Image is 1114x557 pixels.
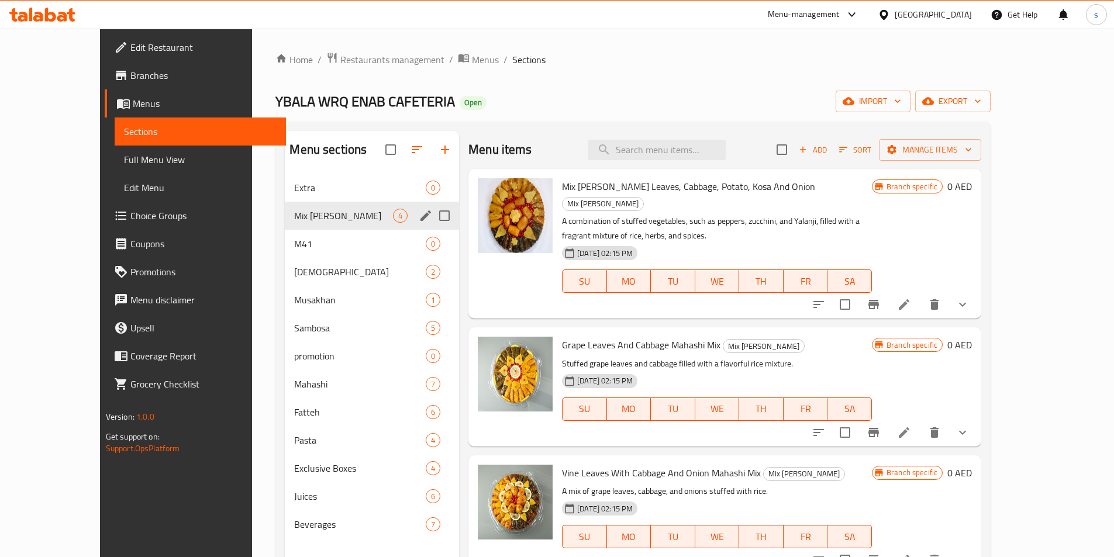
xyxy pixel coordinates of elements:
[836,91,910,112] button: import
[770,137,794,162] span: Select section
[784,397,828,421] button: FR
[285,426,459,454] div: Pasta4
[285,258,459,286] div: [DEMOGRAPHIC_DATA]2
[651,269,695,293] button: TU
[567,528,602,545] span: SU
[947,337,972,353] h6: 0 AED
[275,53,313,67] a: Home
[827,269,872,293] button: SA
[294,489,426,503] span: Juices
[426,321,440,335] div: items
[294,181,426,195] span: Extra
[285,314,459,342] div: Sambosa5
[607,397,651,421] button: MO
[845,94,901,109] span: import
[393,209,408,223] div: items
[294,517,426,531] div: Beverages
[105,286,286,314] a: Menu disclaimer
[378,137,403,162] span: Select all sections
[651,397,695,421] button: TU
[794,141,832,159] span: Add item
[294,293,426,307] div: Musakhan
[879,139,981,161] button: Manage items
[426,351,440,362] span: 0
[882,181,942,192] span: Branch specific
[285,202,459,230] div: Mix [PERSON_NAME]4edit
[426,517,440,531] div: items
[572,375,637,386] span: [DATE] 02:15 PM
[294,321,426,335] div: Sambosa
[882,340,942,351] span: Branch specific
[612,273,647,290] span: MO
[512,53,546,67] span: Sections
[764,467,844,480] span: Mix [PERSON_NAME]
[920,290,949,319] button: delete
[133,96,277,110] span: Menus
[723,340,804,353] span: Mix [PERSON_NAME]
[832,400,867,417] span: SA
[788,400,823,417] span: FR
[562,197,644,211] div: Mix Mahashi
[285,230,459,258] div: M410
[836,141,874,159] button: Sort
[956,297,970,312] svg: Show Choices
[562,336,720,354] span: Grape Leaves And Cabbage Mahashi Mix
[612,528,647,545] span: MO
[656,528,691,545] span: TU
[478,178,553,253] img: Mix Mahashi Vine Leaves, Cabbage, Potato, Kosa And Onion
[294,377,426,391] span: Mahashi
[275,52,991,67] nav: breadcrumb
[567,400,602,417] span: SU
[695,525,740,548] button: WE
[130,209,277,223] span: Choice Groups
[318,53,322,67] li: /
[426,295,440,306] span: 1
[340,53,444,67] span: Restaurants management
[947,178,972,195] h6: 0 AED
[920,418,949,447] button: delete
[651,525,695,548] button: TU
[897,297,911,312] a: Edit menu item
[294,237,426,251] span: M41
[426,293,440,307] div: items
[136,409,154,424] span: 1.0.0
[739,397,784,421] button: TH
[294,433,426,447] div: Pasta
[744,400,779,417] span: TH
[426,519,440,530] span: 7
[124,181,277,195] span: Edit Menu
[394,210,407,222] span: 4
[744,528,779,545] span: TH
[460,98,487,108] span: Open
[105,33,286,61] a: Edit Restaurant
[426,489,440,503] div: items
[949,290,977,319] button: show more
[294,405,426,419] span: Fatteh
[784,269,828,293] button: FR
[115,146,286,174] a: Full Menu View
[833,292,857,317] span: Select to update
[426,237,440,251] div: items
[426,182,440,193] span: 0
[562,178,815,195] span: Mix [PERSON_NAME] Leaves, Cabbage, Potato, Kosa And Onion
[768,8,840,22] div: Menu-management
[739,525,784,548] button: TH
[572,503,637,514] span: [DATE] 02:15 PM
[106,429,160,444] span: Get support on:
[833,420,857,445] span: Select to update
[285,398,459,426] div: Fatteh6
[294,461,426,475] div: Exclusive Boxes
[124,124,277,139] span: Sections
[567,273,602,290] span: SU
[130,293,277,307] span: Menu disclaimer
[860,290,888,319] button: Branch-specific-item
[426,463,440,474] span: 4
[294,209,393,223] div: Mix Mahashi
[124,153,277,167] span: Full Menu View
[275,88,455,115] span: YBALA WRQ ENAB CAFETERIA
[294,265,426,279] span: [DEMOGRAPHIC_DATA]
[105,89,286,117] a: Menus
